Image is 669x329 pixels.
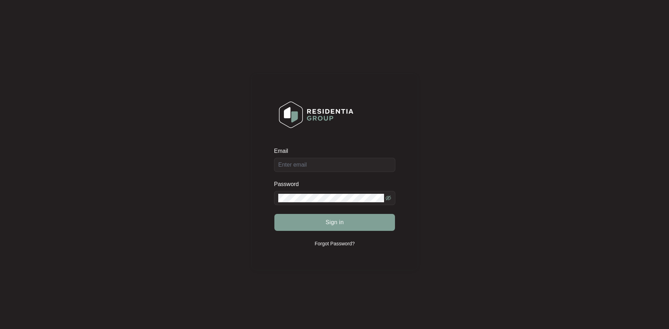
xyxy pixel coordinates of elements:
[274,97,358,133] img: Login Logo
[274,148,293,155] label: Email
[274,181,304,188] label: Password
[326,218,344,227] span: Sign in
[278,194,384,202] input: Password
[274,214,395,231] button: Sign in
[385,195,391,201] span: eye-invisible
[315,240,355,247] p: Forgot Password?
[274,158,395,172] input: Email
